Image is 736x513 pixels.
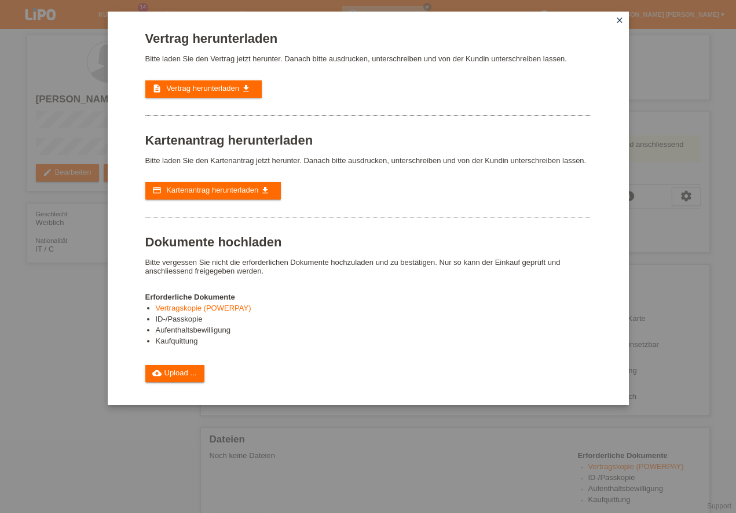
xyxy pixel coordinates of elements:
a: description Vertrag herunterladen get_app [145,80,262,98]
i: cloud_upload [152,368,162,378]
a: cloud_uploadUpload ... [145,365,205,382]
p: Bitte vergessen Sie nicht die erforderlichen Dokumente hochzuladen und zu bestätigen. Nur so kann... [145,258,591,275]
i: credit_card [152,186,162,195]
span: Vertrag herunterladen [166,84,239,93]
h4: Erforderliche Dokumente [145,293,591,301]
i: get_app [241,84,251,93]
a: close [612,14,627,28]
li: ID-/Passkopie [156,315,591,326]
li: Kaufquittung [156,337,591,348]
a: credit_card Kartenantrag herunterladen get_app [145,182,281,200]
i: get_app [261,186,270,195]
p: Bitte laden Sie den Vertrag jetzt herunter. Danach bitte ausdrucken, unterschreiben und von der K... [145,54,591,63]
span: Kartenantrag herunterladen [166,186,258,194]
h1: Vertrag herunterladen [145,31,591,46]
h1: Kartenantrag herunterladen [145,133,591,147]
i: description [152,84,162,93]
a: Vertragskopie (POWERPAY) [156,304,251,312]
li: Aufenthaltsbewilligung [156,326,591,337]
i: close [615,16,624,25]
p: Bitte laden Sie den Kartenantrag jetzt herunter. Danach bitte ausdrucken, unterschreiben und von ... [145,156,591,165]
h1: Dokumente hochladen [145,235,591,249]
